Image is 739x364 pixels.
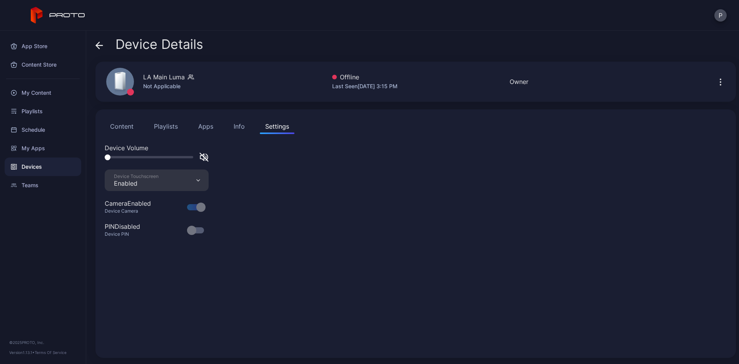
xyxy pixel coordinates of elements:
[5,176,81,195] a: Teams
[149,119,183,134] button: Playlists
[105,119,139,134] button: Content
[105,231,149,237] div: Device PIN
[332,82,398,91] div: Last Seen [DATE] 3:15 PM
[105,199,151,208] div: Camera Enabled
[114,173,159,179] div: Device Touchscreen
[193,119,219,134] button: Apps
[143,82,194,91] div: Not Applicable
[5,84,81,102] a: My Content
[265,122,289,131] div: Settings
[105,208,160,214] div: Device Camera
[510,77,528,86] div: Owner
[234,122,245,131] div: Info
[143,72,185,82] div: LA Main Luma
[714,9,727,22] button: P
[35,350,67,355] a: Terms Of Service
[105,143,727,153] div: Device Volume
[228,119,250,134] button: Info
[105,169,209,191] button: Device TouchscreenEnabled
[114,179,159,187] div: Enabled
[5,37,81,55] a: App Store
[260,119,294,134] button: Settings
[5,139,81,158] a: My Apps
[9,350,35,355] span: Version 1.13.1 •
[9,339,77,346] div: © 2025 PROTO, Inc.
[105,222,140,231] div: PIN Disabled
[5,102,81,121] a: Playlists
[115,37,203,52] span: Device Details
[5,121,81,139] a: Schedule
[332,72,398,82] div: Offline
[5,55,81,74] a: Content Store
[5,158,81,176] a: Devices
